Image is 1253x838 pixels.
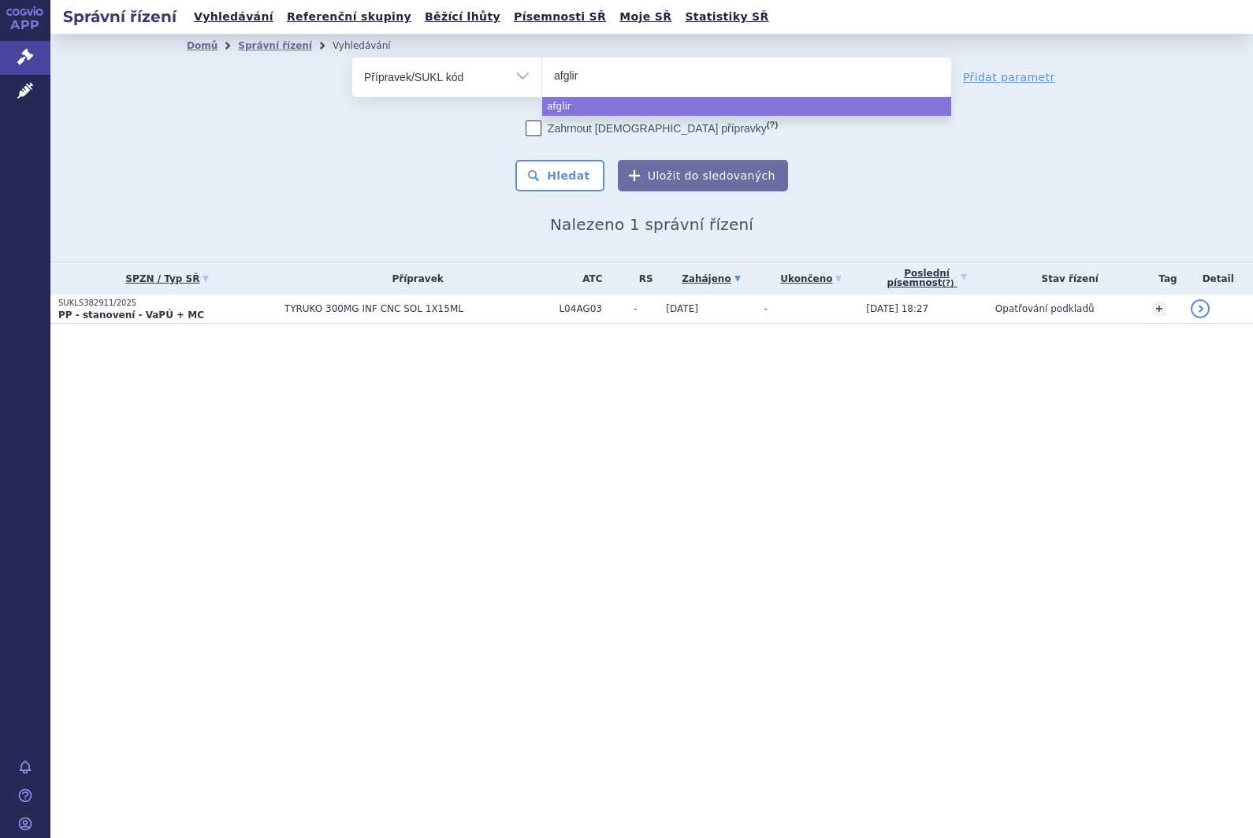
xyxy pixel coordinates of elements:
[420,6,505,28] a: Běžící lhůty
[50,6,189,28] h2: Správní řízení
[284,303,552,314] span: TYRUKO 300MG INF CNC SOL 1X15ML
[764,268,859,290] a: Ukončeno
[987,262,1145,295] th: Stav řízení
[58,268,277,290] a: SPZN / Typ SŘ
[58,298,277,309] p: SUKLS382911/2025
[618,160,788,191] button: Uložit do sledovaných
[58,310,204,321] strong: PP - stanovení - VaPÚ + MC
[189,6,278,28] a: Vyhledávání
[995,303,1095,314] span: Opatřování podkladů
[963,69,1055,85] a: Přidat parametr
[526,121,778,136] label: Zahrnout [DEMOGRAPHIC_DATA] přípravky
[866,303,928,314] span: [DATE] 18:27
[626,262,658,295] th: RS
[666,268,756,290] a: Zahájeno
[1152,302,1166,316] a: +
[1183,262,1253,295] th: Detail
[764,303,768,314] span: -
[666,303,698,314] span: [DATE]
[615,6,676,28] a: Moje SŘ
[634,303,658,314] span: -
[333,34,411,57] li: Vyhledávání
[680,6,773,28] a: Statistiky SŘ
[187,40,218,51] a: Domů
[1191,299,1210,318] a: detail
[866,262,987,295] a: Poslednípísemnost(?)
[238,40,312,51] a: Správní řízení
[559,303,626,314] span: L04AG03
[550,215,753,234] span: Nalezeno 1 správní řízení
[509,6,611,28] a: Písemnosti SŘ
[551,262,626,295] th: ATC
[1144,262,1183,295] th: Tag
[542,97,951,116] li: afglir
[282,6,416,28] a: Referenční skupiny
[277,262,552,295] th: Přípravek
[767,120,778,130] abbr: (?)
[943,279,954,288] abbr: (?)
[515,160,604,191] button: Hledat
